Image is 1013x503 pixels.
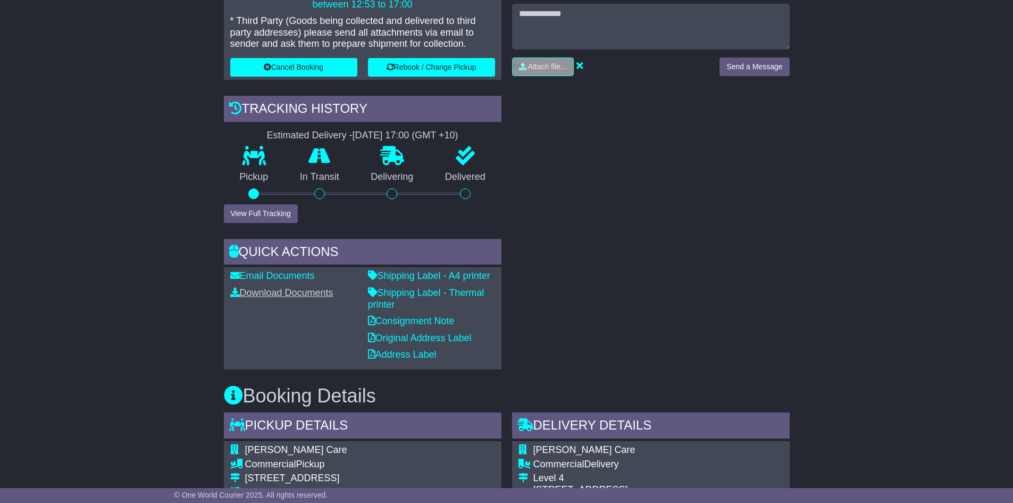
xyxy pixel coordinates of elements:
button: View Full Tracking [224,204,298,223]
span: [PERSON_NAME] Care [245,444,347,455]
span: Commercial [533,459,584,469]
div: [STREET_ADDRESS] [245,473,495,484]
span: © One World Courier 2025. All rights reserved. [174,491,328,499]
p: * Third Party (Goods being collected and delivered to third party addresses) please send all atta... [230,15,495,50]
h3: Booking Details [224,385,790,407]
div: Estimated Delivery - [224,130,501,142]
p: In Transit [284,171,355,183]
div: Delivery Details [512,413,790,441]
a: Email Documents [230,270,315,281]
a: Download Documents [230,287,333,298]
p: Delivering [355,171,430,183]
div: Delivery [533,459,783,471]
a: Shipping Label - Thermal printer [368,287,484,310]
button: Cancel Booking [230,58,357,77]
p: Delivered [429,171,501,183]
p: Pickup [224,171,284,183]
span: Commercial [245,459,296,469]
div: Level 4 [533,473,783,484]
div: Tracking history [224,96,501,125]
a: Consignment Note [368,316,455,326]
div: [GEOGRAPHIC_DATA], [GEOGRAPHIC_DATA] [245,487,495,499]
button: Send a Message [719,57,789,76]
a: Address Label [368,349,437,360]
div: Pickup [245,459,495,471]
a: Original Address Label [368,333,472,343]
div: Pickup Details [224,413,501,441]
span: [PERSON_NAME] Care [533,444,635,455]
button: Rebook / Change Pickup [368,58,495,77]
a: Shipping Label - A4 printer [368,270,490,281]
div: [DATE] 17:00 (GMT +10) [353,130,458,142]
div: [STREET_ADDRESS] [533,484,783,496]
div: Quick Actions [224,239,501,268]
